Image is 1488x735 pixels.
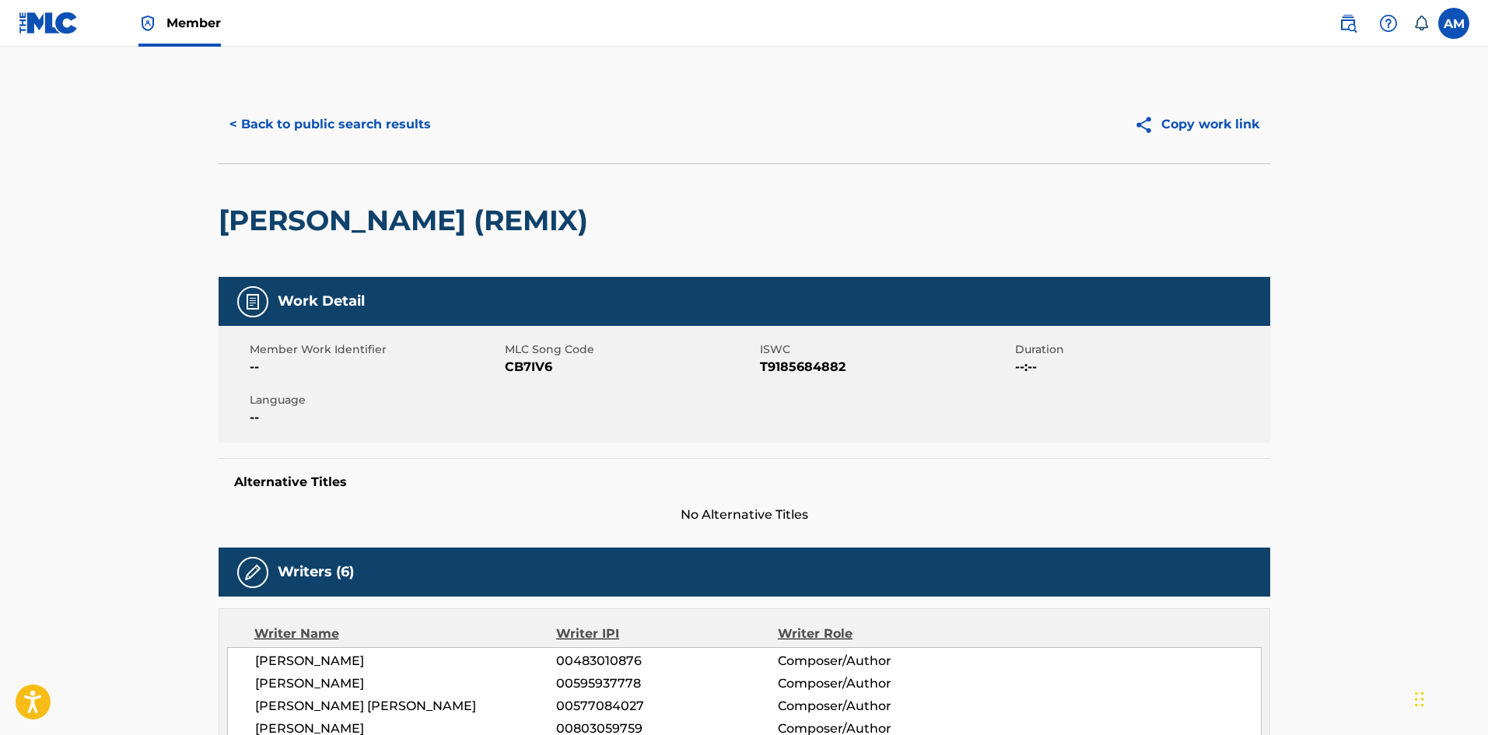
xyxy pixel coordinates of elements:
[166,14,221,32] span: Member
[1444,488,1488,613] iframe: Resource Center
[1438,8,1469,39] div: User Menu
[778,625,979,643] div: Writer Role
[1015,341,1266,358] span: Duration
[219,506,1270,524] span: No Alternative Titles
[255,652,557,670] span: [PERSON_NAME]
[1134,115,1161,135] img: Copy work link
[1415,676,1424,723] div: Drag
[778,674,979,693] span: Composer/Author
[1015,358,1266,376] span: --:--
[760,341,1011,358] span: ISWC
[254,625,557,643] div: Writer Name
[505,358,756,376] span: CB7IV6
[250,392,501,408] span: Language
[250,408,501,427] span: --
[1123,105,1270,144] button: Copy work link
[255,674,557,693] span: [PERSON_NAME]
[1410,660,1488,735] iframe: Chat Widget
[250,341,501,358] span: Member Work Identifier
[250,358,501,376] span: --
[278,563,354,581] h5: Writers (6)
[255,697,557,716] span: [PERSON_NAME] [PERSON_NAME]
[1332,8,1364,39] a: Public Search
[778,697,979,716] span: Composer/Author
[556,674,777,693] span: 00595937778
[219,105,442,144] button: < Back to public search results
[778,652,979,670] span: Composer/Author
[1339,14,1357,33] img: search
[1373,8,1404,39] div: Help
[556,697,777,716] span: 00577084027
[1379,14,1398,33] img: help
[243,563,262,582] img: Writers
[760,358,1011,376] span: T9185684882
[505,341,756,358] span: MLC Song Code
[19,12,79,34] img: MLC Logo
[556,625,778,643] div: Writer IPI
[1413,16,1429,31] div: Notifications
[219,203,596,238] h2: [PERSON_NAME] (REMIX)
[234,474,1255,490] h5: Alternative Titles
[243,292,262,311] img: Work Detail
[278,292,365,310] h5: Work Detail
[556,652,777,670] span: 00483010876
[138,14,157,33] img: Top Rightsholder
